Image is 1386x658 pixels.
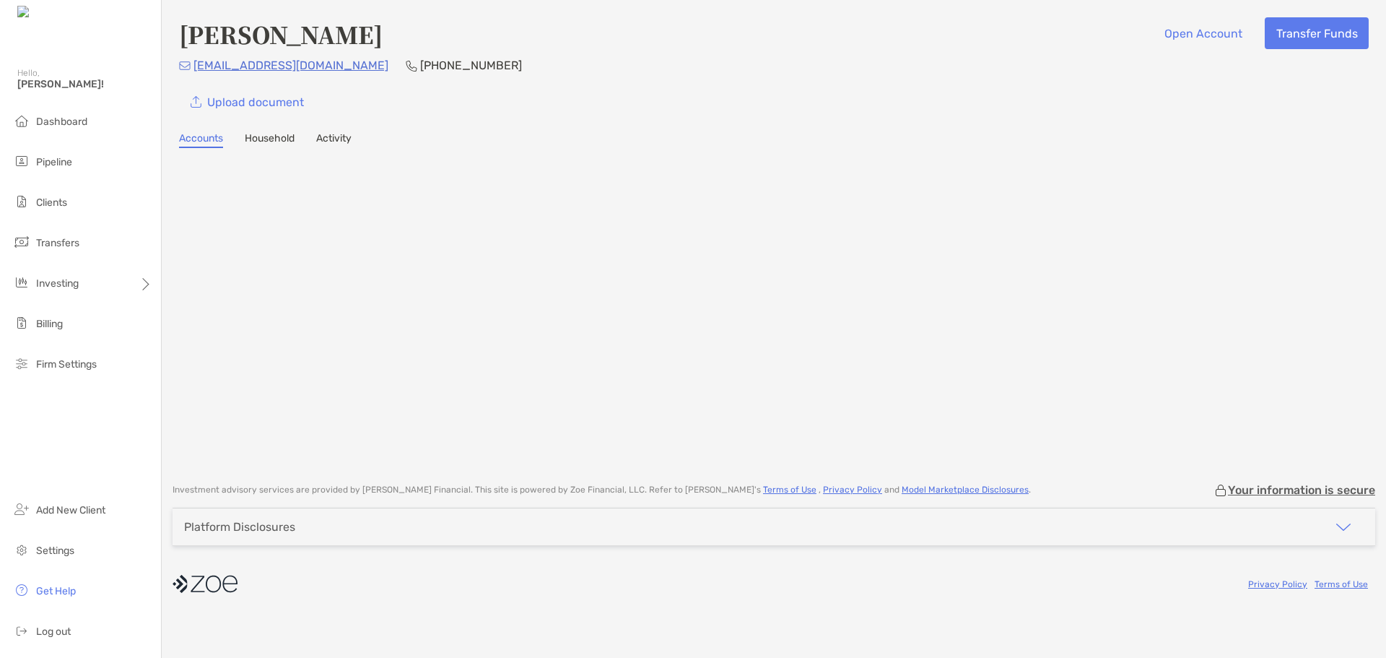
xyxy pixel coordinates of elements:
img: get-help icon [13,581,30,599]
span: [PERSON_NAME]! [17,78,152,90]
a: Activity [316,132,352,148]
img: clients icon [13,193,30,210]
img: Phone Icon [406,60,417,72]
a: Accounts [179,132,223,148]
img: logout icon [13,622,30,639]
h4: [PERSON_NAME] [179,17,383,51]
a: Household [245,132,295,148]
a: Terms of Use [1315,579,1368,589]
img: settings icon [13,541,30,558]
a: Privacy Policy [823,485,882,495]
div: Platform Disclosures [184,520,295,534]
img: icon arrow [1335,519,1352,536]
p: Investment advisory services are provided by [PERSON_NAME] Financial . This site is powered by Zo... [173,485,1031,495]
a: Model Marketplace Disclosures [902,485,1029,495]
span: Get Help [36,585,76,597]
button: Open Account [1153,17,1253,49]
span: Firm Settings [36,358,97,371]
span: Add New Client [36,504,105,516]
img: dashboard icon [13,112,30,129]
span: Transfers [36,237,79,249]
img: company logo [173,568,237,600]
img: Email Icon [179,61,191,70]
img: billing icon [13,314,30,332]
a: Privacy Policy [1248,579,1307,589]
img: Zoe Logo [17,6,79,20]
button: Transfer Funds [1265,17,1369,49]
span: Settings [36,545,74,557]
img: button icon [191,96,201,108]
img: add_new_client icon [13,501,30,518]
span: Investing [36,277,79,290]
p: [PHONE_NUMBER] [420,56,522,74]
a: Terms of Use [763,485,816,495]
span: Clients [36,196,67,209]
span: Pipeline [36,156,72,168]
p: Your information is secure [1228,483,1375,497]
p: [EMAIL_ADDRESS][DOMAIN_NAME] [193,56,388,74]
a: Upload document [179,86,315,118]
span: Dashboard [36,116,87,128]
img: transfers icon [13,233,30,251]
span: Log out [36,625,71,638]
img: firm-settings icon [13,355,30,372]
img: investing icon [13,274,30,291]
span: Billing [36,318,63,330]
img: pipeline icon [13,152,30,170]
